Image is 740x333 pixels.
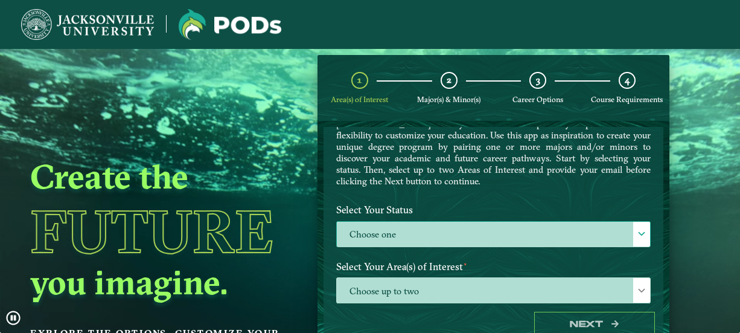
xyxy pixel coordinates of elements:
sup: ⋆ [463,259,468,268]
p: [GEOGRAPHIC_DATA] offers you the freedom to pursue your passions and the flexibility to customize... [336,118,651,187]
span: 2 [447,74,451,86]
label: Select Your Area(s) of Interest [327,256,660,278]
span: 4 [625,74,630,86]
h1: Future [30,202,288,261]
label: Select Your Status [327,199,660,221]
h2: Create the [30,155,288,198]
img: Jacksonville University logo [21,9,154,40]
span: Course Requirements [591,95,663,104]
img: Jacksonville University logo [179,9,281,40]
span: 3 [536,74,540,86]
span: 1 [357,74,362,86]
span: Choose up to two [337,278,650,304]
span: Career Options [512,95,563,104]
span: Area(s) of Interest [331,95,388,104]
label: Choose one [337,222,650,248]
span: Major(s) & Minor(s) [417,95,480,104]
h2: you imagine. [30,261,288,303]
